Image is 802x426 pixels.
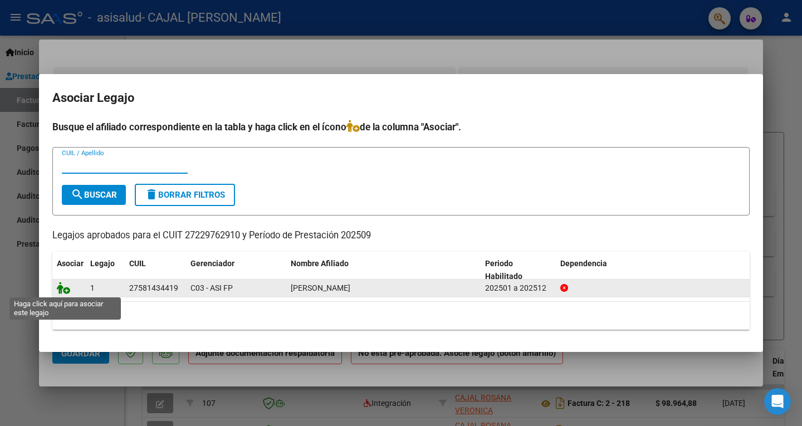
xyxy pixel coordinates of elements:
[90,283,95,292] span: 1
[764,388,791,415] div: Open Intercom Messenger
[186,252,286,288] datatable-header-cell: Gerenciador
[71,188,84,201] mat-icon: search
[57,259,84,268] span: Asociar
[52,87,750,109] h2: Asociar Legajo
[90,259,115,268] span: Legajo
[286,252,481,288] datatable-header-cell: Nombre Afiliado
[125,252,186,288] datatable-header-cell: CUIL
[556,252,750,288] datatable-header-cell: Dependencia
[52,302,750,330] div: 1 registros
[135,184,235,206] button: Borrar Filtros
[145,188,158,201] mat-icon: delete
[62,185,126,205] button: Buscar
[485,259,522,281] span: Periodo Habilitado
[190,283,233,292] span: C03 - ASI FP
[291,283,350,292] span: LUQUE LUNA ISABELLA ADABEL
[52,229,750,243] p: Legajos aprobados para el CUIT 27229762910 y Período de Prestación 202509
[481,252,556,288] datatable-header-cell: Periodo Habilitado
[485,282,551,295] div: 202501 a 202512
[190,259,234,268] span: Gerenciador
[560,259,607,268] span: Dependencia
[86,252,125,288] datatable-header-cell: Legajo
[291,259,349,268] span: Nombre Afiliado
[71,190,117,200] span: Buscar
[52,120,750,134] h4: Busque el afiliado correspondiente en la tabla y haga click en el ícono de la columna "Asociar".
[129,259,146,268] span: CUIL
[145,190,225,200] span: Borrar Filtros
[52,252,86,288] datatable-header-cell: Asociar
[129,282,178,295] div: 27581434419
